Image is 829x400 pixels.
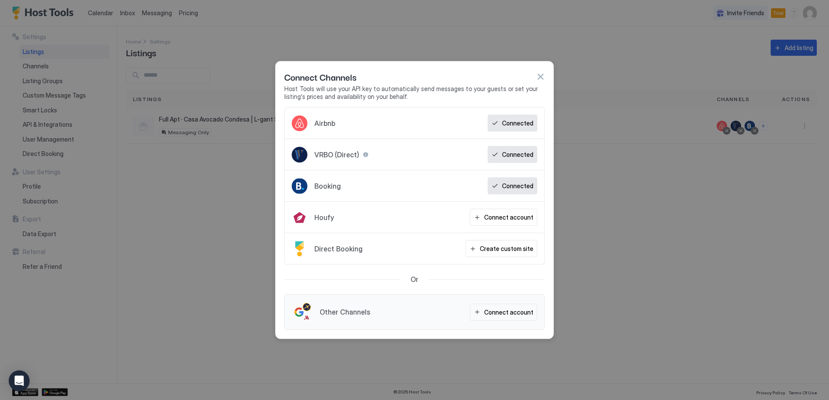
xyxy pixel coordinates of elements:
button: Connect account [470,304,537,321]
div: Create custom site [480,244,533,253]
button: Connected [488,115,537,132]
span: Host Tools will use your API key to automatically send messages to your guests or set your listin... [284,85,545,100]
span: Connect Channels [284,70,357,83]
div: Connect account [484,308,533,317]
div: Connected [502,181,533,190]
span: Airbnb [314,119,335,128]
span: Or [411,275,418,284]
div: Connected [502,150,533,159]
button: Create custom site [465,240,537,257]
div: Connect account [484,213,533,222]
span: VRBO (Direct) [314,150,359,159]
button: Connected [488,177,537,194]
button: Connect account [470,209,537,226]
span: Other Channels [320,308,370,316]
span: Booking [314,182,341,190]
span: Direct Booking [314,244,363,253]
div: Open Intercom Messenger [9,370,30,391]
button: Connected [488,146,537,163]
span: Houfy [314,213,334,222]
div: Connected [502,119,533,128]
